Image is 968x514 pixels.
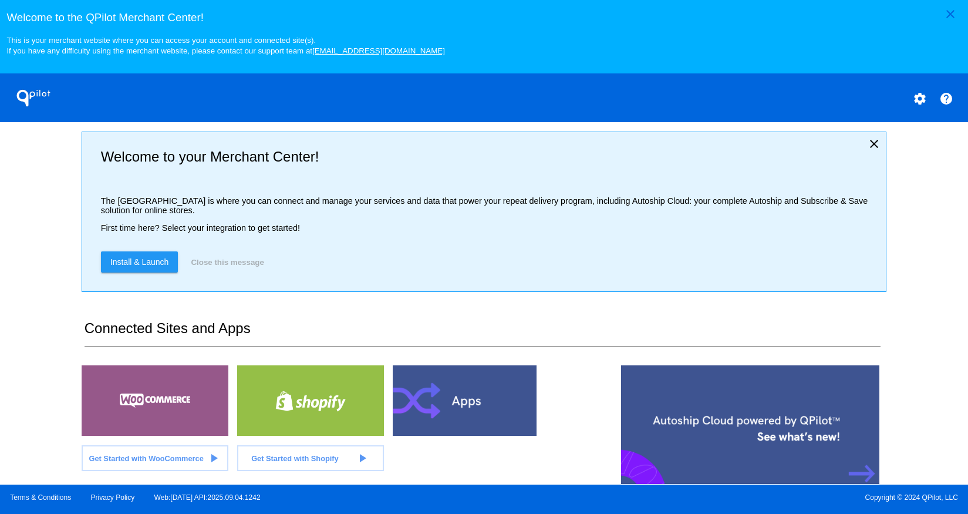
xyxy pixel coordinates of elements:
h3: Welcome to the QPilot Merchant Center! [6,11,961,24]
a: Get Started with Shopify [237,445,384,471]
mat-icon: play_arrow [207,451,221,465]
a: [EMAIL_ADDRESS][DOMAIN_NAME] [312,46,445,55]
mat-icon: play_arrow [355,451,369,465]
h1: QPilot [10,86,57,110]
mat-icon: help [939,92,953,106]
span: Get Started with Shopify [251,454,339,463]
a: Get Started with WooCommerce [82,445,228,471]
a: Install & Launch [101,251,178,273]
p: The [GEOGRAPHIC_DATA] is where you can connect and manage your services and data that power your ... [101,196,876,215]
h2: Connected Sites and Apps [85,320,881,347]
mat-icon: settings [913,92,927,106]
p: First time here? Select your integration to get started! [101,223,876,233]
h2: Welcome to your Merchant Center! [101,149,876,165]
span: Install & Launch [110,257,169,267]
small: This is your merchant website where you can access your account and connected site(s). If you hav... [6,36,444,55]
mat-icon: close [867,137,881,151]
mat-icon: close [943,7,957,21]
a: Privacy Policy [91,493,135,502]
a: Web:[DATE] API:2025.09.04.1242 [154,493,261,502]
span: Get Started with WooCommerce [89,454,203,463]
span: Copyright © 2024 QPilot, LLC [494,493,958,502]
a: Terms & Conditions [10,493,71,502]
button: Close this message [187,251,267,273]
